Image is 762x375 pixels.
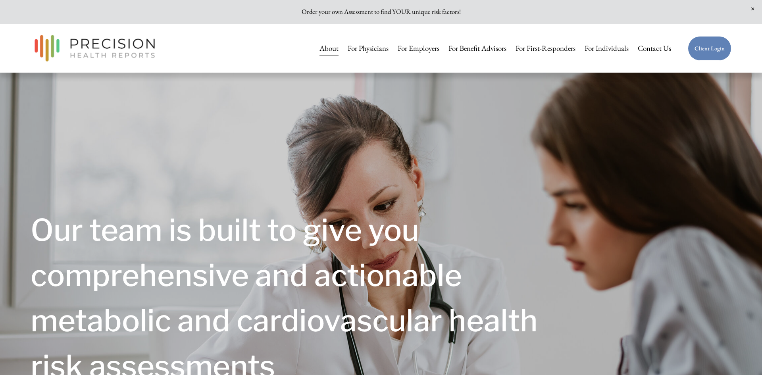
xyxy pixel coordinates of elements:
[448,40,506,57] a: For Benefit Advisors
[348,40,389,57] a: For Physicians
[638,40,671,57] a: Contact Us
[516,40,575,57] a: For First-Responders
[688,36,731,61] a: Client Login
[398,40,439,57] a: For Employers
[31,31,159,65] img: Precision Health Reports
[319,40,339,57] a: About
[585,40,629,57] a: For Individuals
